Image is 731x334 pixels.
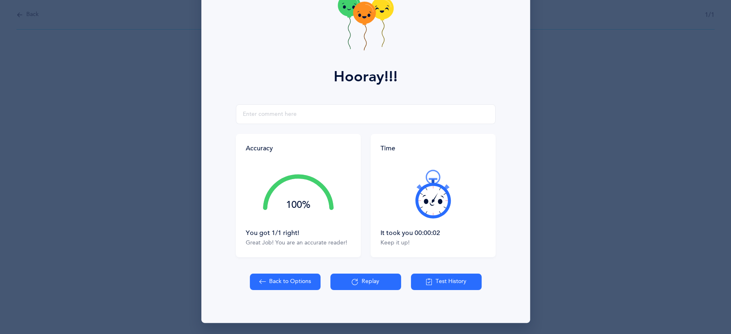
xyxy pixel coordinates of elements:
div: It took you 00:00:02 [380,228,486,237]
div: Accuracy [246,144,273,153]
div: Time [380,144,486,153]
div: Great Job! You are an accurate reader! [246,239,351,247]
button: Replay [330,274,401,290]
div: Hooray!!! [334,66,398,88]
div: 100% [263,200,334,210]
button: Test History [411,274,482,290]
div: You got 1/1 right! [246,228,351,237]
button: Back to Options [250,274,321,290]
div: Keep it up! [380,239,486,247]
input: Enter comment here [236,104,496,124]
